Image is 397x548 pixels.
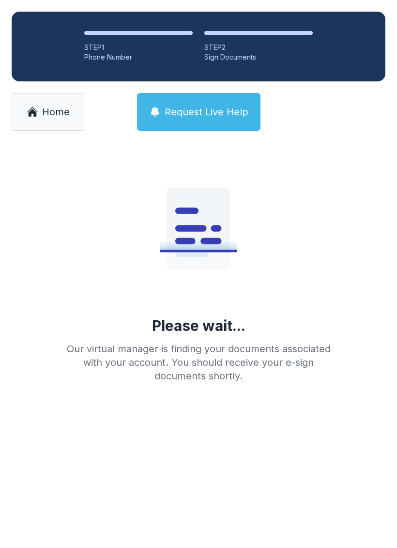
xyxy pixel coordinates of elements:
span: Home [42,105,70,119]
div: STEP 1 [84,43,193,52]
span: Request Live Help [165,105,248,119]
div: Phone Number [84,52,193,62]
div: STEP 2 [204,43,313,52]
div: Sign Documents [204,52,313,62]
div: Please wait... [152,317,245,334]
div: Our virtual manager is finding your documents associated with your account. You should receive yo... [59,342,338,383]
